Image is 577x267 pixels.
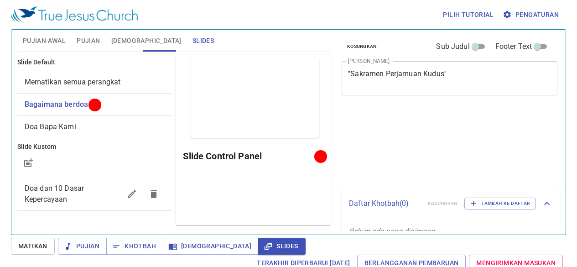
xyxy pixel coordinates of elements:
[17,71,172,93] div: Mematikan semua perangkat
[192,35,214,47] span: Slides
[501,6,562,23] button: Pengaturan
[25,122,76,131] span: [object Object]
[265,241,298,252] span: Slides
[58,238,107,255] button: Pujian
[183,149,317,163] h6: Slide Control Panel
[11,238,55,255] button: Matikan
[495,41,532,52] span: Footer Text
[348,69,551,87] textarea: ''Sakramen Perjamuan Kudus''
[25,100,88,109] span: [object Object]
[349,227,435,236] i: Belum ada yang disimpan
[17,178,172,210] div: Doa dan 10 Dasar Kepercayaan
[470,199,530,208] span: Tambah ke Daftar
[18,241,47,252] span: Matikan
[163,238,259,255] button: [DEMOGRAPHIC_DATA]
[25,78,121,86] span: [object Object]
[17,142,172,152] h6: Slide Kustom
[342,188,560,219] div: Daftar Khotbah(0)KosongkanTambah ke Daftar
[17,116,172,138] div: Doa Bapa Kami
[439,6,497,23] button: Pilih tutorial
[347,42,377,51] span: Kosongkan
[342,41,382,52] button: Kosongkan
[349,198,421,209] p: Daftar Khotbah ( 0 )
[338,105,515,185] iframe: from-child
[111,35,182,47] span: [DEMOGRAPHIC_DATA]
[77,35,100,47] span: Pujian
[464,198,536,209] button: Tambah ke Daftar
[258,238,305,255] button: Slides
[11,6,138,23] img: True Jesus Church
[17,58,172,68] h6: Slide Default
[65,241,99,252] span: Pujian
[17,94,172,115] div: Bagaimana berdoa
[23,35,66,47] span: Pujian Awal
[436,41,469,52] span: Sub Judul
[504,9,559,21] span: Pengaturan
[106,238,163,255] button: Khotbah
[170,241,251,252] span: [DEMOGRAPHIC_DATA]
[25,184,84,204] span: Doa dan 10 Dasar Kepercayaan
[443,9,494,21] span: Pilih tutorial
[114,241,156,252] span: Khotbah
